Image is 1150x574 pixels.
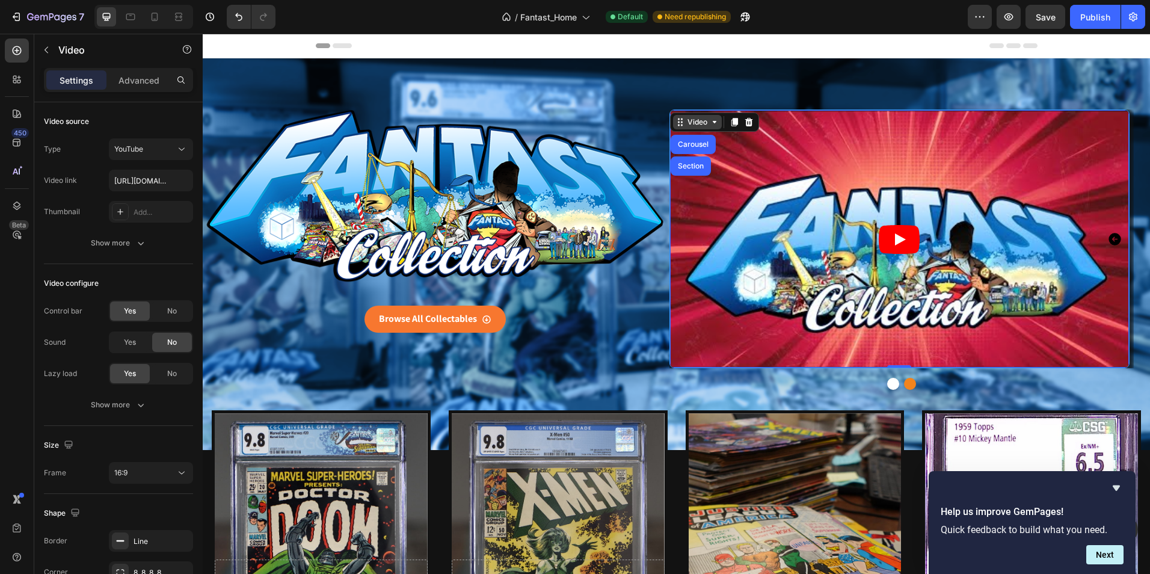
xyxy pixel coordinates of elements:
[118,74,159,87] p: Advanced
[473,129,503,136] div: Section
[44,206,80,217] div: Thumbnail
[94,539,158,549] div: Drop element here
[473,107,508,114] div: Carousel
[124,368,136,379] span: Yes
[515,11,518,23] span: /
[109,138,193,160] button: YouTube
[91,237,147,249] div: Show more
[44,535,67,546] div: Border
[44,144,61,155] div: Type
[60,74,93,87] p: Settings
[1070,5,1121,29] button: Publish
[44,394,193,416] button: Show more
[114,144,143,153] span: YouTube
[124,337,136,348] span: Yes
[44,116,89,127] div: Video source
[109,170,193,191] input: Insert video url here
[618,11,643,22] span: Default
[109,462,193,484] button: 16:9
[1086,545,1124,564] button: Next question
[676,191,717,220] button: Play
[665,11,726,22] span: Need republishing
[941,481,1124,564] div: Help us improve GemPages!
[124,306,136,316] span: Yes
[941,524,1124,535] p: Quick feedback to build what you need.
[58,43,161,57] p: Video
[701,344,713,356] button: Dot
[44,175,77,186] div: Video link
[1109,481,1124,495] button: Hide survey
[520,11,577,23] span: Fantast_Home
[167,306,177,316] span: No
[9,220,29,230] div: Beta
[902,196,921,215] button: Carousel Next Arrow
[11,128,29,138] div: 450
[1036,12,1056,22] span: Save
[1025,5,1065,29] button: Save
[167,337,177,348] span: No
[44,505,82,522] div: Shape
[79,10,84,24] p: 7
[91,399,147,411] div: Show more
[44,232,193,254] button: Show more
[44,368,77,379] div: Lazy load
[167,368,177,379] span: No
[331,539,395,549] div: Drop element here
[114,468,128,477] span: 16:9
[134,536,190,547] div: Line
[203,34,1150,574] iframe: Design area
[684,344,696,356] button: Dot
[44,468,66,478] div: Frame
[227,5,275,29] div: Undo/Redo
[941,505,1124,519] h2: Help us improve GemPages!
[482,83,507,94] div: Video
[44,337,66,348] div: Sound
[5,5,90,29] button: 7
[44,306,82,316] div: Control bar
[44,437,76,454] div: Size
[44,278,99,289] div: Video configure
[134,207,190,218] div: Add...
[1080,11,1110,23] div: Publish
